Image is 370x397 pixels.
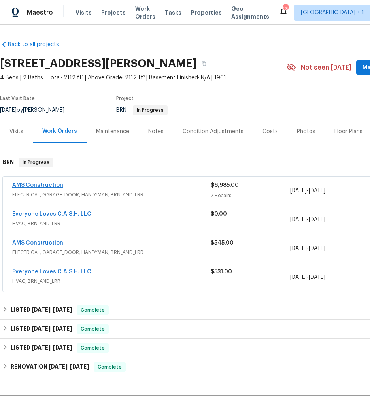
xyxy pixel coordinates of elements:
[135,5,155,21] span: Work Orders
[11,324,72,334] h6: LISTED
[211,183,239,188] span: $6,985.00
[290,245,325,252] span: -
[49,364,68,369] span: [DATE]
[12,277,211,285] span: HVAC, BRN_AND_LRR
[290,246,307,251] span: [DATE]
[183,128,244,135] div: Condition Adjustments
[32,307,72,312] span: -
[12,191,211,199] span: ELECTRICAL, GARAGE_DOOR, HANDYMAN, BRN_AND_LRR
[309,246,325,251] span: [DATE]
[211,192,290,199] div: 2 Repairs
[211,240,234,246] span: $545.00
[9,128,23,135] div: Visits
[309,217,325,222] span: [DATE]
[12,240,63,246] a: AMS Construction
[32,345,51,350] span: [DATE]
[11,305,72,315] h6: LISTED
[12,183,63,188] a: AMS Construction
[290,275,307,280] span: [DATE]
[290,217,307,222] span: [DATE]
[70,364,89,369] span: [DATE]
[32,326,72,331] span: -
[165,10,181,15] span: Tasks
[334,128,362,135] div: Floor Plans
[11,343,72,353] h6: LISTED
[297,128,315,135] div: Photos
[211,269,232,275] span: $531.00
[191,9,222,17] span: Properties
[290,188,307,194] span: [DATE]
[12,248,211,256] span: ELECTRICAL, GARAGE_DOOR, HANDYMAN, BRN_AND_LRR
[283,5,288,13] div: 125
[116,107,168,113] span: BRN
[134,108,167,113] span: In Progress
[77,344,108,352] span: Complete
[309,188,325,194] span: [DATE]
[2,158,14,167] h6: BRN
[262,128,278,135] div: Costs
[32,326,51,331] span: [DATE]
[197,56,211,71] button: Copy Address
[12,211,91,217] a: Everyone Loves C.A.S.H. LLC
[12,220,211,228] span: HVAC, BRN_AND_LRR
[301,64,351,71] span: Not seen [DATE]
[53,307,72,312] span: [DATE]
[53,326,72,331] span: [DATE]
[77,306,108,314] span: Complete
[76,9,92,17] span: Visits
[94,363,125,371] span: Complete
[116,96,134,101] span: Project
[301,9,364,17] span: [GEOGRAPHIC_DATA] + 1
[290,216,325,224] span: -
[42,127,77,135] div: Work Orders
[211,211,227,217] span: $0.00
[77,325,108,333] span: Complete
[11,362,89,372] h6: RENOVATION
[32,345,72,350] span: -
[12,269,91,275] a: Everyone Loves C.A.S.H. LLC
[53,345,72,350] span: [DATE]
[309,275,325,280] span: [DATE]
[19,158,53,166] span: In Progress
[290,273,325,281] span: -
[96,128,129,135] div: Maintenance
[27,9,53,17] span: Maestro
[32,307,51,312] span: [DATE]
[148,128,164,135] div: Notes
[49,364,89,369] span: -
[231,5,269,21] span: Geo Assignments
[290,187,325,195] span: -
[101,9,126,17] span: Projects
